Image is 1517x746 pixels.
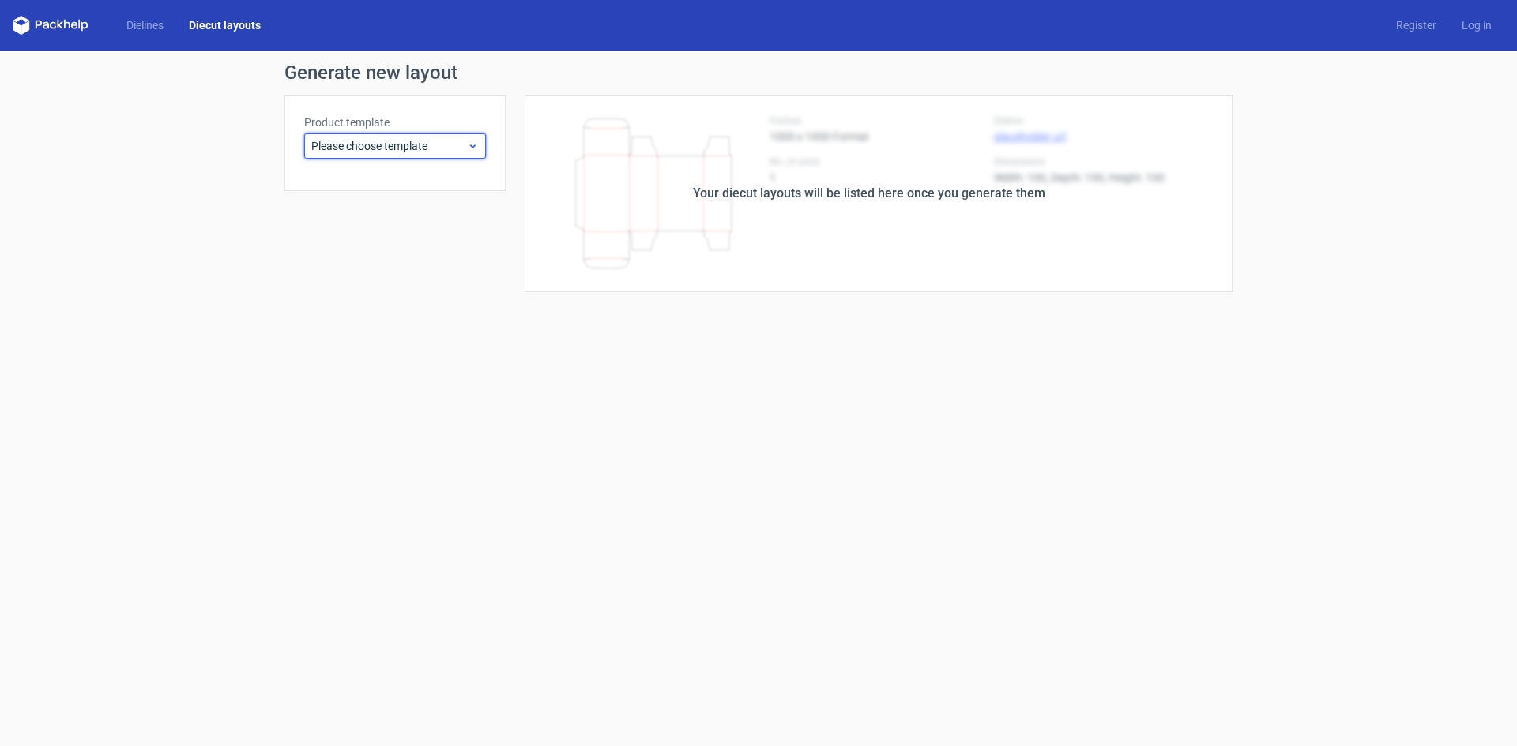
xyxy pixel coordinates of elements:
a: Diecut layouts [176,17,273,33]
span: Please choose template [311,138,467,154]
a: Log in [1449,17,1504,33]
label: Product template [304,114,486,130]
div: Your diecut layouts will be listed here once you generate them [693,184,1045,203]
a: Register [1383,17,1449,33]
h1: Generate new layout [284,63,1233,82]
a: Dielines [114,17,176,33]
